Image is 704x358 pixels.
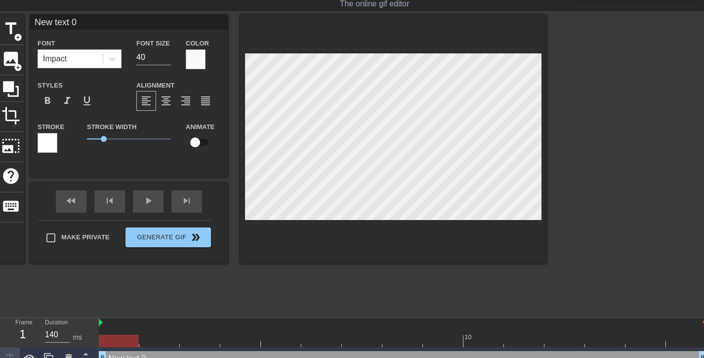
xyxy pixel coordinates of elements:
[180,95,192,107] span: format_align_right
[190,231,202,243] span: double_arrow
[14,63,22,72] span: add_circle
[136,81,174,90] label: Alignment
[464,332,473,342] div: 10
[136,39,170,48] label: Font Size
[61,95,73,107] span: format_italic
[61,232,110,242] span: Make Private
[45,320,68,326] label: Duration
[38,122,64,132] label: Stroke
[1,197,20,216] span: keyboard
[1,106,20,125] span: crop
[8,318,38,347] div: Frame
[73,332,82,343] div: ms
[1,167,20,185] span: help
[65,195,77,207] span: fast_rewind
[104,195,116,207] span: skip_previous
[1,19,20,38] span: title
[160,95,172,107] span: format_align_center
[14,33,22,42] span: add_circle
[87,122,136,132] label: Stroke Width
[186,122,214,132] label: Animate
[43,53,67,65] div: Impact
[81,95,93,107] span: format_underline
[142,195,154,207] span: play_arrow
[1,49,20,68] span: image
[186,39,209,48] label: Color
[1,136,20,155] span: photo_size_select_large
[38,81,63,90] label: Styles
[41,95,53,107] span: format_bold
[129,231,207,243] span: Generate Gif
[38,39,55,48] label: Font
[125,227,211,247] button: Generate Gif
[15,325,30,343] div: 1
[181,195,193,207] span: skip_next
[200,95,211,107] span: format_align_justify
[140,95,152,107] span: format_align_left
